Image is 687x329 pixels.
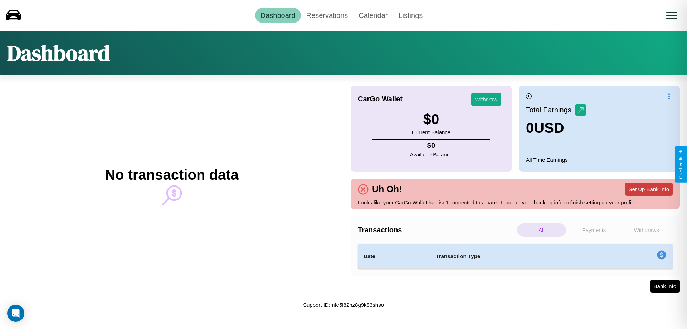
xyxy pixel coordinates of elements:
[412,111,450,127] h3: $ 0
[526,155,673,165] p: All Time Earnings
[662,5,682,25] button: Open menu
[412,127,450,137] p: Current Balance
[353,8,393,23] a: Calendar
[650,280,680,293] button: Bank Info
[410,150,453,159] p: Available Balance
[358,244,673,269] table: simple table
[358,95,403,103] h4: CarGo Wallet
[369,184,405,194] h4: Uh Oh!
[526,120,586,136] h3: 0 USD
[678,150,683,179] div: Give Feedback
[526,103,575,116] p: Total Earnings
[410,141,453,150] h4: $ 0
[105,167,238,183] h2: No transaction data
[7,305,24,322] div: Open Intercom Messenger
[255,8,301,23] a: Dashboard
[471,93,501,106] button: Withdraw
[301,8,354,23] a: Reservations
[364,252,424,261] h4: Date
[7,38,110,68] h1: Dashboard
[358,198,673,207] p: Looks like your CarGo Wallet has isn't connected to a bank. Input up your banking info to finish ...
[436,252,598,261] h4: Transaction Type
[517,223,566,237] p: All
[358,226,515,234] h4: Transactions
[303,300,384,310] p: Support ID: mfe5l82hz8g9k83shso
[622,223,671,237] p: Withdraws
[570,223,619,237] p: Payments
[625,183,673,196] button: Set Up Bank Info
[393,8,428,23] a: Listings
